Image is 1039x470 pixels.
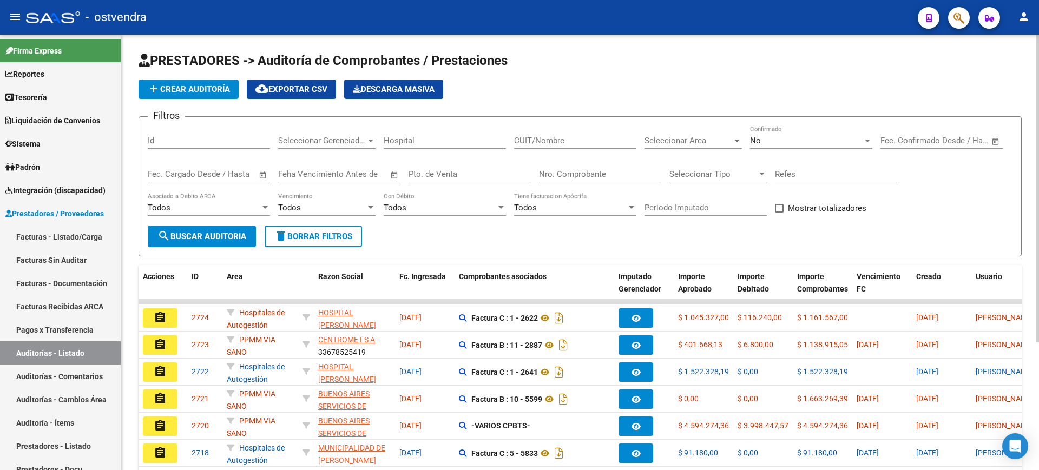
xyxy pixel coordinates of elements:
div: Open Intercom Messenger [1002,433,1028,459]
span: $ 4.594.274,36 [678,421,729,430]
span: Integración (discapacidad) [5,184,106,196]
span: [DATE] [916,421,938,430]
span: 2723 [192,340,209,349]
h3: Filtros [148,108,185,123]
mat-icon: cloud_download [255,82,268,95]
app-download-masive: Descarga masiva de comprobantes (adjuntos) [344,80,443,99]
span: Crear Auditoría [147,84,230,94]
span: PRESTADORES -> Auditoría de Comprobantes / Prestaciones [139,53,508,68]
span: HOSPITAL [PERSON_NAME] [318,308,376,329]
i: Descargar documento [556,390,570,408]
button: Open calendar [257,169,269,181]
div: - 30681618089 [318,442,391,465]
datatable-header-cell: Importe Comprobantes [793,265,852,313]
span: Hospitales de Autogestión [227,362,285,383]
strong: -VARIOS CPBTS- [471,421,530,430]
button: Open calendar [389,169,401,181]
i: Descargar documento [552,363,566,381]
button: Buscar Auditoria [148,226,256,247]
span: Usuario [976,272,1002,281]
span: $ 6.800,00 [738,340,773,349]
span: Area [227,272,243,281]
mat-icon: menu [9,10,22,23]
mat-icon: assignment [154,365,167,378]
span: ID [192,272,199,281]
span: $ 1.522.328,19 [797,367,848,376]
datatable-header-cell: Importe Aprobado [674,265,733,313]
mat-icon: assignment [154,392,167,405]
span: Fc. Ingresada [399,272,446,281]
span: [DATE] [857,394,879,403]
span: Todos [278,203,301,213]
span: Todos [514,203,537,213]
mat-icon: assignment [154,311,167,324]
span: Hospitales de Autogestión [227,308,285,329]
span: [DATE] [916,394,938,403]
span: $ 4.594.274,36 [797,421,848,430]
input: Start date [148,169,183,179]
div: - 30707959106 [318,388,391,411]
span: Exportar CSV [255,84,327,94]
button: Descarga Masiva [344,80,443,99]
span: [PERSON_NAME] [976,313,1034,322]
span: [DATE] [916,340,938,349]
span: Importe Debitado [738,272,769,293]
i: Descargar documento [552,445,566,462]
span: BUENOS AIRES SERVICIOS DE SALUD BASA S.A. UTE [318,416,377,462]
span: Tesorería [5,91,47,103]
span: Mostrar totalizadores [788,202,866,215]
span: [DATE] [399,367,422,376]
span: PPMM VIA SANO [227,416,275,438]
span: [PERSON_NAME] [976,367,1034,376]
strong: Factura B : 11 - 2887 [471,341,542,349]
span: $ 0,00 [738,448,758,457]
span: Sistema [5,138,41,150]
span: Borrar Filtros [274,231,352,241]
span: Comprobantes asociados [459,272,547,281]
input: Start date [880,136,916,145]
span: $ 1.522.328,19 [678,367,729,376]
button: Borrar Filtros [265,226,362,247]
span: 2722 [192,367,209,376]
datatable-header-cell: Razon Social [314,265,395,313]
span: 2718 [192,448,209,457]
span: [DATE] [916,367,938,376]
span: [PERSON_NAME] [976,340,1034,349]
i: Descargar documento [556,336,570,354]
button: Exportar CSV [247,80,336,99]
span: $ 91.180,00 [678,448,718,457]
span: [DATE] [916,313,938,322]
span: $ 0,00 [738,394,758,403]
input: End date [193,169,245,179]
span: No [750,136,761,145]
span: Seleccionar Gerenciador [278,136,366,145]
span: Descarga Masiva [353,84,435,94]
span: Firma Express [5,45,62,57]
span: [DATE] [916,448,938,457]
span: [DATE] [399,394,422,403]
span: [DATE] [399,313,422,322]
span: $ 91.180,00 [797,448,837,457]
span: 2721 [192,394,209,403]
span: Seleccionar Tipo [669,169,757,179]
span: Importe Comprobantes [797,272,848,293]
span: Reportes [5,68,44,80]
datatable-header-cell: Creado [912,265,971,313]
datatable-header-cell: Importe Debitado [733,265,793,313]
span: [DATE] [857,448,879,457]
span: HOSPITAL [PERSON_NAME] [318,362,376,383]
span: 2724 [192,313,209,322]
datatable-header-cell: Usuario [971,265,1031,313]
span: $ 3.998.447,57 [738,421,788,430]
span: Liquidación de Convenios [5,115,100,127]
span: Seleccionar Area [645,136,732,145]
span: PPMM VIA SANO [227,335,275,356]
i: Descargar documento [552,309,566,327]
span: - ostvendra [86,5,147,29]
span: BUENOS AIRES SERVICIOS DE SALUD BASA S.A. UTE [318,389,377,435]
datatable-header-cell: Area [222,265,298,313]
datatable-header-cell: Comprobantes asociados [455,265,614,313]
datatable-header-cell: Acciones [139,265,187,313]
mat-icon: search [157,229,170,242]
strong: Factura C : 1 - 2622 [471,314,538,322]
